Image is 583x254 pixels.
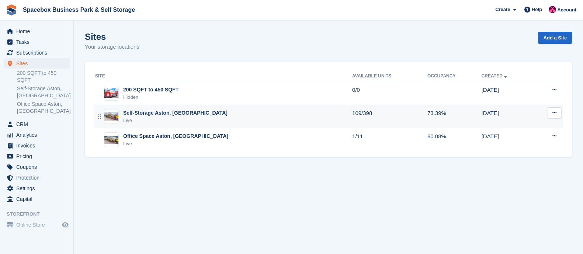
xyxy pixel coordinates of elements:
a: menu [4,183,70,194]
span: Pricing [16,151,60,161]
a: menu [4,119,70,129]
div: Hidden [123,94,178,101]
td: [DATE] [482,105,533,128]
a: menu [4,220,70,230]
div: Office Space Aston, [GEOGRAPHIC_DATA] [123,132,228,140]
a: Preview store [61,220,70,229]
div: Live [123,117,228,124]
img: Image of 200 SQFT to 450 SQFT site [104,88,118,98]
div: 200 SQFT to 450 SQFT [123,86,178,94]
span: Tasks [16,37,60,47]
td: 73.39% [427,105,482,128]
span: Account [557,6,576,14]
img: Image of Self-Storage Aston, Birmingham site [104,112,118,121]
a: menu [4,48,70,58]
a: Created [482,73,509,79]
a: menu [4,151,70,161]
h1: Sites [85,32,139,42]
a: menu [4,140,70,151]
span: Create [495,6,510,13]
td: 80.08% [427,128,482,151]
p: Your storage locations [85,43,139,51]
th: Occupancy [427,70,482,82]
td: [DATE] [482,128,533,151]
img: Avishka Chauhan [549,6,556,13]
a: menu [4,194,70,204]
a: menu [4,58,70,69]
div: Self-Storage Aston, [GEOGRAPHIC_DATA] [123,109,228,117]
th: Site [94,70,352,82]
span: Analytics [16,130,60,140]
div: Live [123,140,228,147]
span: Home [16,26,60,36]
a: menu [4,26,70,36]
td: 109/398 [352,105,427,128]
img: stora-icon-8386f47178a22dfd0bd8f6a31ec36ba5ce8667c1dd55bd0f319d3a0aa187defe.svg [6,4,17,15]
span: Sites [16,58,60,69]
td: [DATE] [482,82,533,105]
span: Settings [16,183,60,194]
td: 0/0 [352,82,427,105]
span: CRM [16,119,60,129]
span: Invoices [16,140,60,151]
span: Coupons [16,162,60,172]
span: Protection [16,173,60,183]
span: Help [532,6,542,13]
span: Subscriptions [16,48,60,58]
span: Storefront [7,210,73,218]
a: Add a Site [538,32,572,44]
a: menu [4,173,70,183]
span: Capital [16,194,60,204]
a: Self-Storage Aston, [GEOGRAPHIC_DATA] [17,85,70,99]
a: menu [4,130,70,140]
a: 200 SQFT to 450 SQFT [17,70,70,84]
a: menu [4,162,70,172]
a: menu [4,37,70,47]
img: Image of Office Space Aston, Birmingham site [104,136,118,144]
td: 1/11 [352,128,427,151]
a: Spacebox Business Park & Self Storage [20,4,138,16]
span: Online Store [16,220,60,230]
a: Office Space Aston, [GEOGRAPHIC_DATA] [17,101,70,115]
th: Available Units [352,70,427,82]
